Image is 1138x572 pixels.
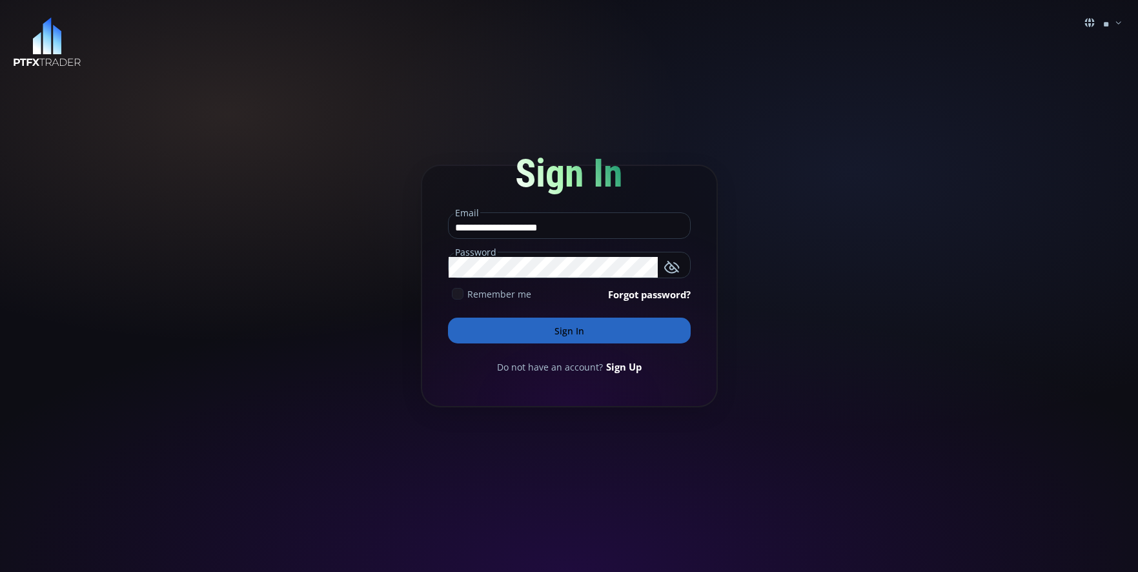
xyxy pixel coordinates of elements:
[467,287,531,301] span: Remember me
[448,360,691,374] div: Do not have an account?
[13,17,81,67] img: LOGO
[448,318,691,343] button: Sign In
[606,360,642,374] a: Sign Up
[608,287,691,301] a: Forgot password?
[515,150,623,196] span: Sign In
